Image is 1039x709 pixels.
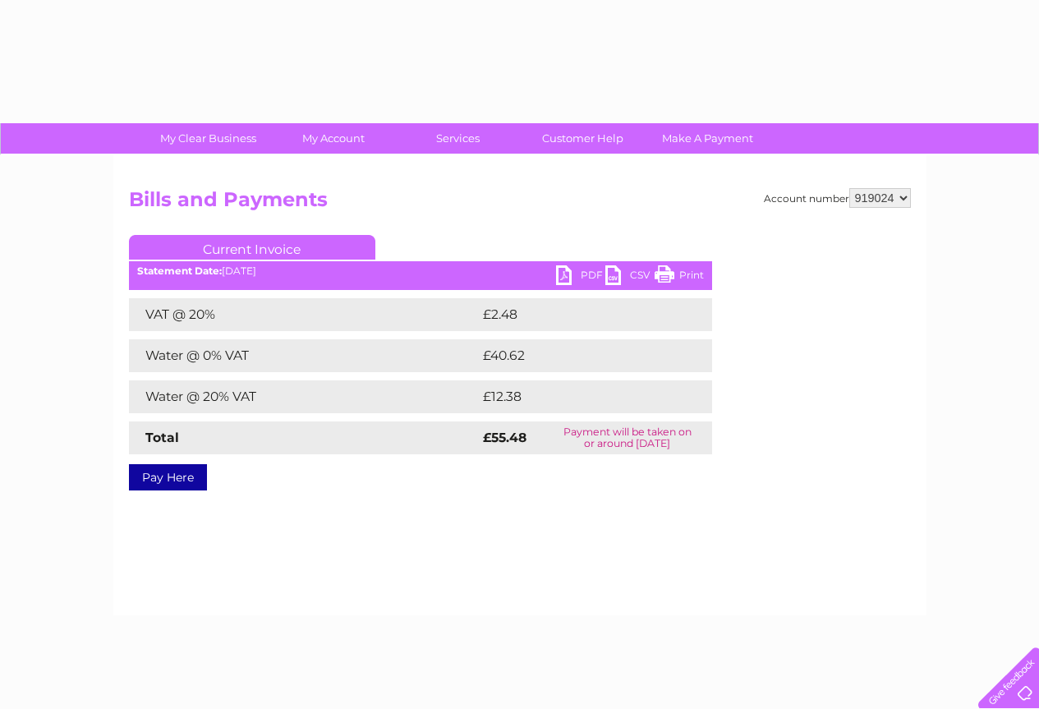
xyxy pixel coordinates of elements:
[129,235,375,260] a: Current Invoice
[605,265,655,289] a: CSV
[140,123,276,154] a: My Clear Business
[483,430,526,445] strong: £55.48
[129,265,712,277] div: [DATE]
[145,430,179,445] strong: Total
[129,380,479,413] td: Water @ 20% VAT
[479,298,674,331] td: £2.48
[655,265,704,289] a: Print
[764,188,911,208] div: Account number
[479,339,679,372] td: £40.62
[543,421,712,454] td: Payment will be taken on or around [DATE]
[129,464,207,490] a: Pay Here
[129,339,479,372] td: Water @ 0% VAT
[137,265,222,277] b: Statement Date:
[129,188,911,219] h2: Bills and Payments
[390,123,526,154] a: Services
[556,265,605,289] a: PDF
[479,380,678,413] td: £12.38
[129,298,479,331] td: VAT @ 20%
[265,123,401,154] a: My Account
[515,123,651,154] a: Customer Help
[640,123,775,154] a: Make A Payment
